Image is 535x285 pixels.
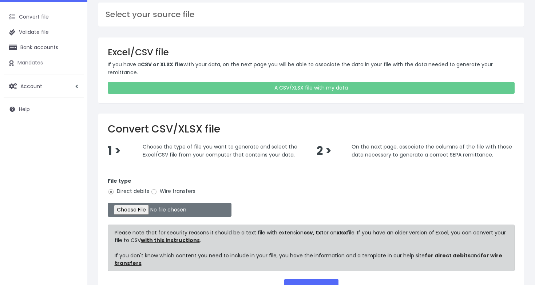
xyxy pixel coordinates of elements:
[4,55,84,71] a: Mandates
[4,79,84,94] a: Account
[352,143,512,158] span: On the next page, associate the columns of the file with those data necessary to generate a corre...
[304,229,324,236] strong: csv, txt
[143,143,297,158] span: Choose the type of file you want to generate and select the Excel/CSV file from your computer tha...
[108,60,515,77] p: If you have a with your data, on the next page you will be able to associate the data in your fil...
[106,10,517,19] h3: Select your source file
[4,102,84,117] a: Help
[115,252,502,267] a: for wire transfers
[4,40,84,55] a: Bank accounts
[4,25,84,40] a: Validate file
[141,237,200,244] a: with this instructions
[141,61,183,68] strong: CSV or XLSX file
[317,143,332,159] span: 2 >
[108,82,515,94] a: A CSV/XLSX file with my data
[151,187,195,195] label: Wire transfers
[108,177,131,185] strong: File type
[337,229,347,236] strong: xlsx
[108,143,121,159] span: 1 >
[20,82,42,90] span: Account
[4,9,84,25] a: Convert file
[108,187,149,195] label: Direct debits
[108,47,515,58] h3: Excel/CSV file
[425,252,471,259] a: for direct debits
[19,105,30,112] span: Help
[108,123,515,135] h2: Convert CSV/XLSX file
[108,225,515,271] div: Please note that for security reasons it should be a text file with extension or an file. If you ...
